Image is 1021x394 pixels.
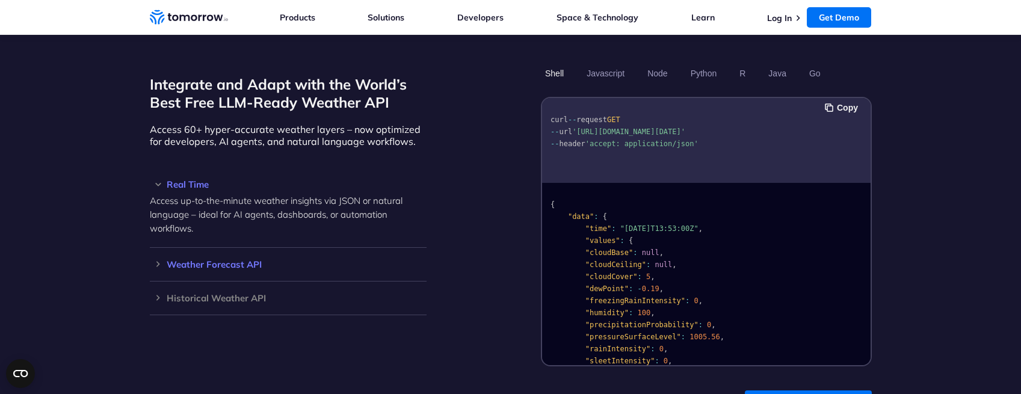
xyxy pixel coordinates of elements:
[655,260,672,269] span: null
[567,212,593,221] span: "data"
[368,12,404,23] a: Solutions
[559,140,585,148] span: header
[685,297,689,305] span: :
[150,260,427,269] h3: Weather Forecast API
[672,260,676,269] span: ,
[606,115,620,124] span: GET
[668,357,672,365] span: ,
[150,194,427,235] p: Access up-to-the-minute weather insights via JSON or natural language – ideal for AI agents, dash...
[620,236,624,245] span: :
[551,115,568,124] span: curl
[585,140,698,148] span: 'accept: application/json'
[680,333,685,341] span: :
[551,128,559,136] span: --
[825,101,862,114] button: Copy
[541,63,568,84] button: Shell
[711,321,715,329] span: ,
[457,12,504,23] a: Developers
[650,309,655,317] span: ,
[629,236,633,245] span: {
[585,236,620,245] span: "values"
[807,7,871,28] a: Get Demo
[735,63,750,84] button: R
[659,285,663,293] span: ,
[585,285,628,293] span: "dewPoint"
[629,309,633,317] span: :
[764,63,791,84] button: Java
[659,345,663,353] span: 0
[567,115,576,124] span: --
[594,212,598,221] span: :
[280,12,315,23] a: Products
[643,63,671,84] button: Node
[641,285,659,293] span: 0.19
[663,357,667,365] span: 0
[663,345,667,353] span: ,
[646,272,650,281] span: 5
[150,180,427,189] h3: Real Time
[691,12,715,23] a: Learn
[551,200,555,209] span: {
[150,75,427,111] h2: Integrate and Adapt with the World’s Best Free LLM-Ready Weather API
[694,297,698,305] span: 0
[689,333,720,341] span: 1005.56
[572,128,685,136] span: '[URL][DOMAIN_NAME][DATE]'
[557,12,638,23] a: Space & Technology
[637,272,641,281] span: :
[633,248,637,257] span: :
[602,212,606,221] span: {
[767,13,792,23] a: Log In
[551,140,559,148] span: --
[585,333,680,341] span: "pressureSurfaceLevel"
[804,63,824,84] button: Go
[576,115,607,124] span: request
[150,123,427,147] p: Access 60+ hyper-accurate weather layers – now optimized for developers, AI agents, and natural l...
[650,272,655,281] span: ,
[6,359,35,388] button: Open CMP widget
[637,309,650,317] span: 100
[637,285,641,293] span: -
[650,345,655,353] span: :
[698,224,702,233] span: ,
[585,309,628,317] span: "humidity"
[629,285,633,293] span: :
[150,294,427,303] h3: Historical Weather API
[698,321,702,329] span: :
[641,248,659,257] span: null
[585,224,611,233] span: "time"
[585,260,646,269] span: "cloudCeiling"
[150,8,228,26] a: Home link
[659,248,663,257] span: ,
[585,272,637,281] span: "cloudCover"
[720,333,724,341] span: ,
[620,224,698,233] span: "[DATE]T13:53:00Z"
[707,321,711,329] span: 0
[585,357,655,365] span: "sleetIntensity"
[585,321,698,329] span: "precipitationProbability"
[698,297,702,305] span: ,
[655,357,659,365] span: :
[582,63,629,84] button: Javascript
[686,63,721,84] button: Python
[585,248,632,257] span: "cloudBase"
[559,128,572,136] span: url
[611,224,615,233] span: :
[585,297,685,305] span: "freezingRainIntensity"
[646,260,650,269] span: :
[585,345,650,353] span: "rainIntensity"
